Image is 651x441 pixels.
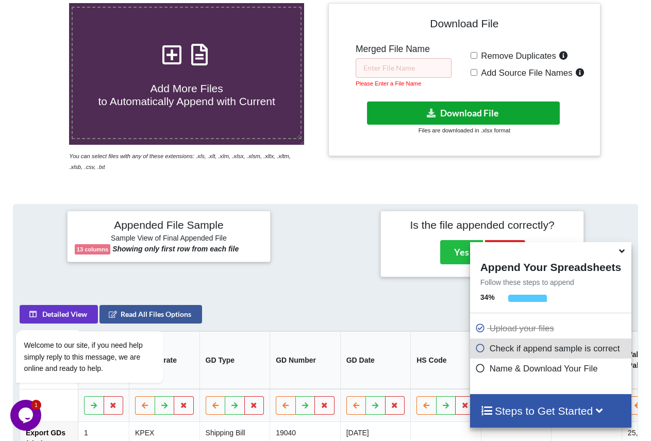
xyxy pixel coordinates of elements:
button: Yes [440,240,483,264]
span: Remove Duplicates [477,51,556,61]
h4: Is the file appended correctly? [388,218,576,231]
span: Add Source File Names [477,68,572,78]
iframe: chat widget [10,400,43,431]
th: GD Number [270,331,340,389]
i: You can select files with any of these extensions: .xls, .xlt, .xlm, .xlsx, .xlsm, .xltx, .xltm, ... [69,153,291,170]
p: Check if append sample is correct [475,342,629,355]
h4: Appended File Sample [75,218,263,233]
th: GD Date [340,331,411,389]
h5: Merged File Name [356,44,452,55]
button: Download File [367,101,560,125]
h6: Sample View of Final Appended File [75,234,263,244]
iframe: chat widget [10,238,196,395]
b: 34 % [480,293,495,301]
th: GD Type [199,331,270,389]
input: Enter File Name [356,58,452,78]
small: Please Enter a File Name [356,80,421,87]
h4: Download File [336,11,593,40]
p: Follow these steps to append [470,277,631,287]
h4: Append Your Spreadsheets [470,258,631,274]
small: Files are downloaded in .xlsx format [419,127,510,133]
p: Upload your files [475,322,629,335]
button: No [485,240,525,264]
p: Name & Download Your File [475,362,629,375]
th: HS Code [411,331,481,389]
span: Add More Files to Automatically Append with Current [98,82,275,107]
h4: Steps to Get Started [480,404,621,417]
